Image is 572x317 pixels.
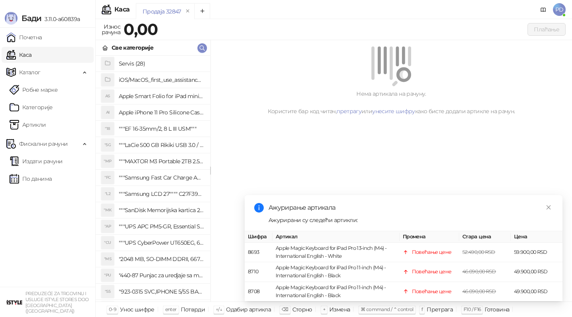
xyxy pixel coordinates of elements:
[220,89,562,116] div: Нема артикала на рачуну. Користите бар код читач, или како бисте додали артикле на рачун.
[546,205,551,210] span: close
[119,139,204,151] h4: """LaCie 500 GB Rikiki USB 3.0 / Ultra Compact & Resistant aluminum / USB 3.0 / 2.5"""""""
[119,73,204,86] h4: iOS/MacOS_first_use_assistance (4)
[10,153,63,169] a: Издати рачуни
[112,43,153,52] div: Све категорије
[41,15,80,23] span: 3.11.0-a60839a
[6,294,22,310] img: 64x64-companyLogo-77b92cf4-9946-4f36-9751-bf7bb5fd2c7d.png
[511,231,562,243] th: Цена
[19,136,68,152] span: Фискални рачуни
[412,288,452,296] div: Повећање цене
[119,90,204,102] h4: Apple Smart Folio for iPad mini (A17 Pro) - Sage
[119,171,204,184] h4: """Samsung Fast Car Charge Adapter, brzi auto punja_, boja crna"""
[427,304,453,315] div: Претрага
[245,243,272,262] td: 8693
[5,12,17,25] img: Logo
[245,282,272,302] td: 8708
[119,155,204,168] h4: """MAXTOR M3 Portable 2TB 2.5"""" crni eksterni hard disk HX-M201TCB/GM"""
[101,122,114,135] div: "18
[537,3,550,16] a: Документација
[511,263,562,282] td: 49.900,00 RSD
[272,282,400,302] td: Apple Magic Keyboard for iPad Pro 11-inch (M4) - International English - Black
[544,203,553,212] a: Close
[101,90,114,102] div: AS
[329,304,350,315] div: Измена
[511,243,562,262] td: 59.900,00 RSD
[101,139,114,151] div: "5G
[10,117,46,133] a: ArtikliАртикли
[120,304,155,315] div: Унос шифре
[254,203,264,213] span: info-circle
[101,253,114,265] div: "MS
[216,306,222,312] span: ↑/↓
[183,8,193,15] button: remove
[462,269,496,275] span: 46.090,00 RSD
[101,155,114,168] div: "MP
[462,288,496,294] span: 46.090,00 RSD
[25,291,89,314] small: PREDUZEĆE ZA TRGOVINU I USLUGE ISTYLE STORES DOO [GEOGRAPHIC_DATA] ([GEOGRAPHIC_DATA])
[114,6,129,13] div: Каса
[272,263,400,282] td: Apple Magic Keyboard for iPad Pro 11-inch (M4) - International English - Black
[323,306,325,312] span: +
[119,253,204,265] h4: "2048 MB, SO-DIMM DDRII, 667 MHz, Napajanje 1,8 0,1 V, Latencija CL5"
[412,268,452,276] div: Повећање цене
[119,57,204,70] h4: Servis (28)
[511,282,562,302] td: 49.900,00 RSD
[101,204,114,216] div: "MK
[119,285,204,298] h4: "923-0315 SVC,IPHONE 5/5S BATTERY REMOVAL TRAY Držač za iPhone sa kojim se otvara display
[96,56,210,302] div: grid
[194,3,210,19] button: Add tab
[100,21,122,37] div: Износ рачуна
[269,203,553,213] div: Ажурирање артикала
[421,306,423,312] span: f
[553,3,566,16] span: PD
[119,269,204,282] h4: "440-87 Punjac za uredjaje sa micro USB portom 4/1, Stand."
[528,23,566,36] button: Плаћање
[372,108,415,115] a: унесите шифру
[272,243,400,262] td: Apple Magic Keyboard for iPad Pro 13-inch (M4) - International English - White
[245,231,272,243] th: Шифра
[226,304,271,315] div: Одабир артикла
[10,99,53,115] a: Категорије
[119,122,204,135] h4: """EF 16-35mm/2, 8 L III USM"""
[10,82,58,98] a: Робне марке
[119,106,204,119] h4: Apple iPhone 11 Pro Silicone Case - Black
[336,108,361,115] a: претрагу
[10,171,52,187] a: По данима
[485,304,509,315] div: Готовина
[361,306,414,312] span: ⌘ command / ⌃ control
[462,249,495,255] span: 52.490,00 RSD
[101,171,114,184] div: "FC
[119,187,204,200] h4: """Samsung LCD 27"""" C27F390FHUXEN"""
[400,231,459,243] th: Промена
[181,304,205,315] div: Потврди
[109,306,116,312] span: 0-9
[6,29,42,45] a: Почетна
[282,306,288,312] span: ⌫
[101,236,114,249] div: "CU
[101,106,114,119] div: AI
[119,204,204,216] h4: """SanDisk Memorijska kartica 256GB microSDXC sa SD adapterom SDSQXA1-256G-GN6MA - Extreme PLUS, ...
[245,263,272,282] td: 8710
[459,231,511,243] th: Стара цена
[101,220,114,233] div: "AP
[119,236,204,249] h4: """UPS CyberPower UT650EG, 650VA/360W , line-int., s_uko, desktop"""
[101,285,114,298] div: "S5
[119,220,204,233] h4: """UPS APC PM5-GR, Essential Surge Arrest,5 utic_nica"""
[412,248,452,256] div: Повећање цене
[21,14,41,23] span: Бади
[6,47,31,63] a: Каса
[292,304,312,315] div: Сторно
[101,187,114,200] div: "L2
[464,306,481,312] span: F10 / F16
[19,64,41,80] span: Каталог
[101,269,114,282] div: "PU
[124,19,158,39] strong: 0,00
[269,216,553,224] div: Ажурирани су следећи артикли:
[143,7,181,16] div: Продаја 32847
[272,231,400,243] th: Артикал
[165,306,177,312] span: enter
